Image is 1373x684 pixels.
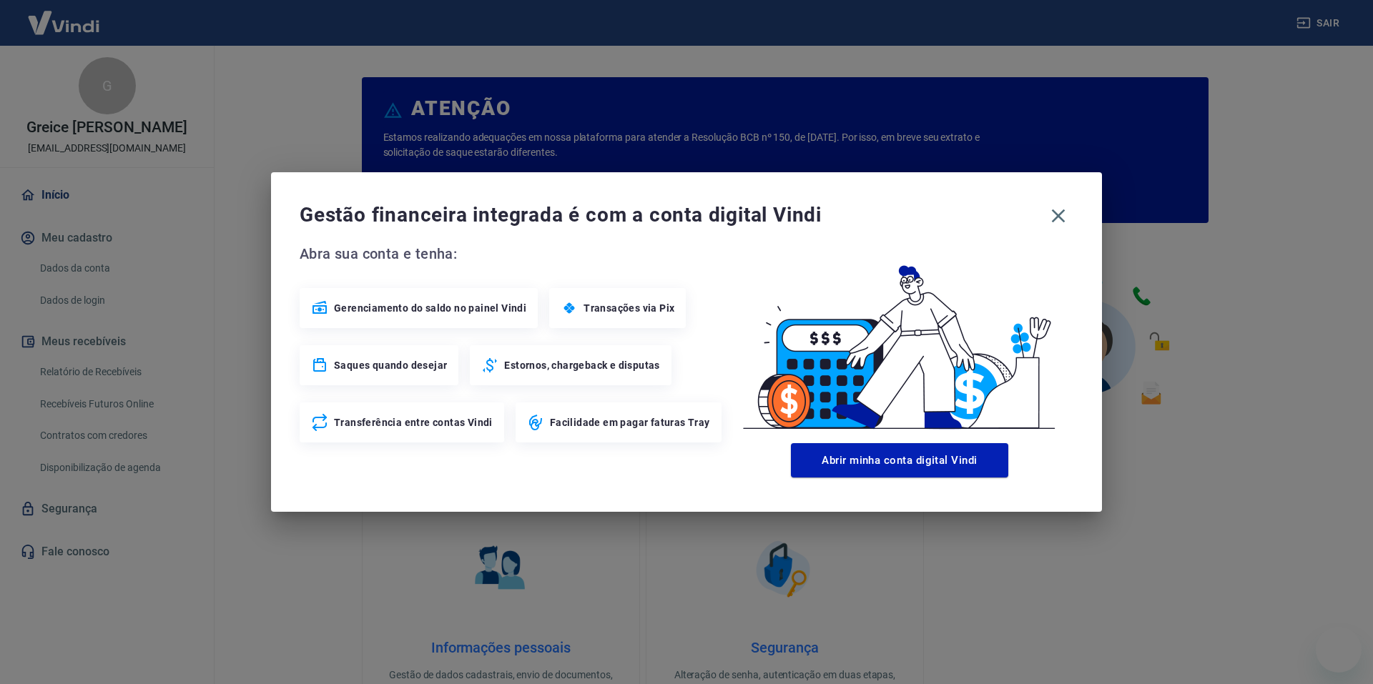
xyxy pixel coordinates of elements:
iframe: Botão para abrir a janela de mensagens [1316,627,1362,673]
span: Facilidade em pagar faturas Tray [550,415,710,430]
span: Gestão financeira integrada é com a conta digital Vindi [300,201,1043,229]
img: Good Billing [726,242,1073,437]
span: Transferência entre contas Vindi [334,415,493,430]
span: Saques quando desejar [334,358,447,372]
span: Gerenciamento do saldo no painel Vindi [334,301,526,315]
span: Transações via Pix [584,301,674,315]
span: Abra sua conta e tenha: [300,242,726,265]
span: Estornos, chargeback e disputas [504,358,659,372]
button: Abrir minha conta digital Vindi [791,443,1008,477]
